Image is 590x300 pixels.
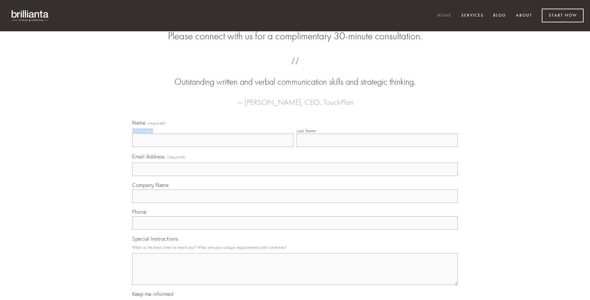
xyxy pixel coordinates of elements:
[6,6,54,25] img: brillianta - research, strategy, marketing
[132,119,145,126] span: Name
[142,63,448,88] blockquote: Outstanding written and verbal communication skills and strategic thinking.
[542,9,584,22] a: Start Now
[132,153,165,160] span: Email Address
[132,128,152,133] div: First Name
[132,291,173,297] span: Keep me informed
[512,11,536,21] a: About
[433,11,456,21] a: Home
[142,88,448,109] figcaption: — [PERSON_NAME], CEO, TouchPlan
[489,11,510,21] a: Blog
[132,182,169,188] span: Company Name
[132,235,178,242] span: Special Instructions
[132,243,458,252] p: What is the best time to reach you? What are your unique requirements and timelines?
[297,128,316,133] div: Last Name
[147,121,165,125] span: (required)
[132,209,147,215] span: Phone
[457,11,488,21] a: Services
[167,153,185,161] span: (required)
[132,30,458,42] h2: Please connect with us for a complimentary 30-minute consultation.
[142,63,448,76] span: “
